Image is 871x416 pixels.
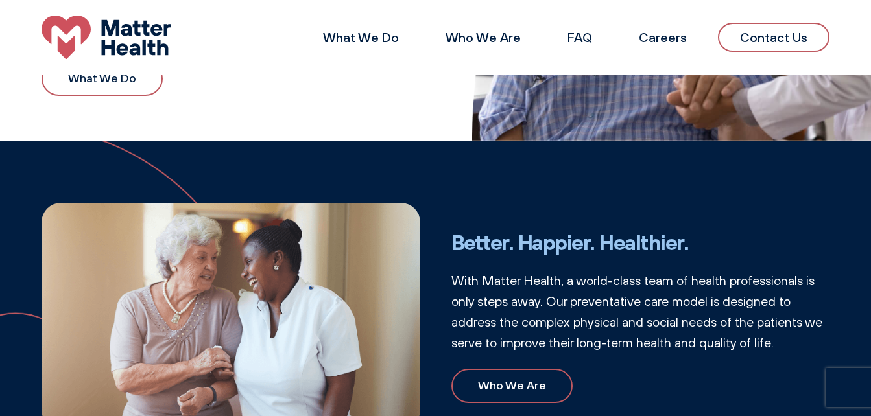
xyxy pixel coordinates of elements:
[718,23,829,52] a: Contact Us
[451,270,830,353] p: With Matter Health, a world-class team of health professionals is only steps away. Our preventati...
[451,230,830,255] h2: Better. Happier. Healthier.
[323,29,399,45] a: What We Do
[639,29,687,45] a: Careers
[451,369,573,403] a: Who We Are
[567,29,592,45] a: FAQ
[446,29,521,45] a: Who We Are
[42,62,163,96] a: What We Do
